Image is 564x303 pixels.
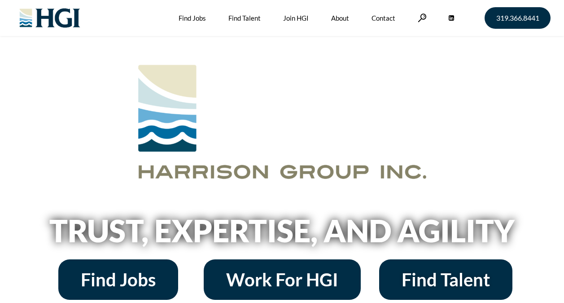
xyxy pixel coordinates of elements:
a: Work For HGI [204,259,361,300]
a: Find Talent [379,259,512,300]
a: 319.366.8441 [485,7,551,29]
span: Work For HGI [226,271,338,289]
a: Search [418,13,427,22]
span: Find Jobs [81,271,156,289]
span: Find Talent [402,271,490,289]
a: Find Jobs [58,259,178,300]
span: 319.366.8441 [496,14,539,22]
h2: Trust, Expertise, and Agility [26,215,538,246]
